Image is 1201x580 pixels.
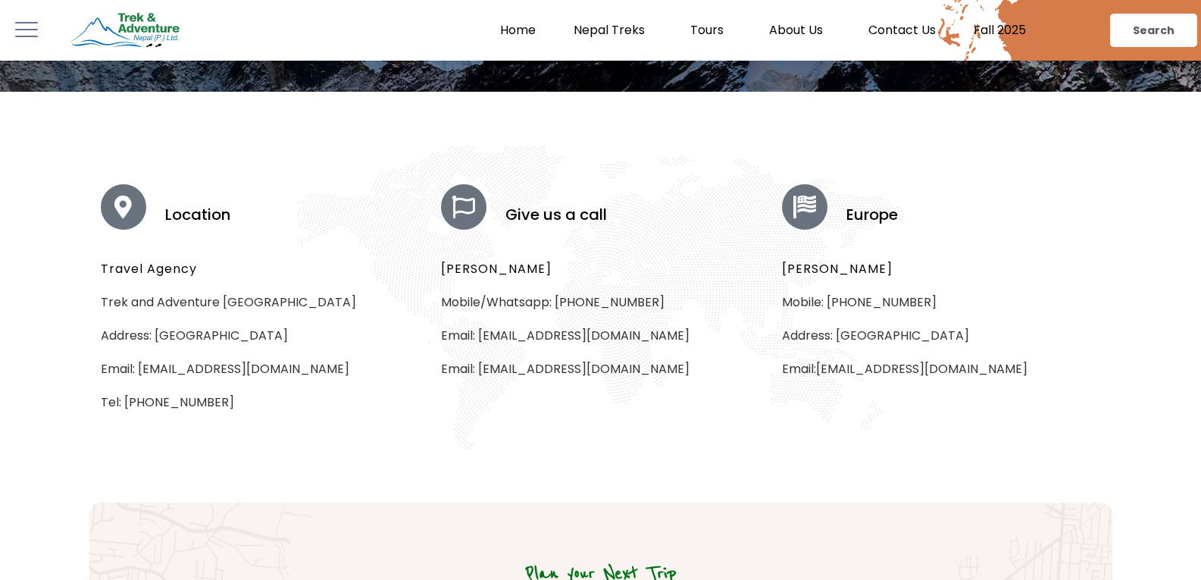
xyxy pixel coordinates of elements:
[1110,14,1197,47] a: Search
[955,23,1045,38] a: Fall 2025
[441,260,759,278] h5: [PERSON_NAME]
[101,360,419,378] p: Email: [EMAIL_ADDRESS][DOMAIN_NAME]
[849,23,955,38] a: Contact Us
[846,204,898,225] span: Europe
[441,360,759,378] p: Email: [EMAIL_ADDRESS][DOMAIN_NAME]
[750,23,849,38] a: About Us
[101,293,419,312] p: Trek and Adventure [GEOGRAPHIC_DATA]
[101,260,419,278] h5: Travel Agency
[782,327,1100,345] p: Address: [GEOGRAPHIC_DATA]
[101,393,419,412] p: Tel: [PHONE_NUMBER]
[68,10,182,52] img: Trek & Adventure Nepal
[481,23,555,38] a: Home
[671,23,750,38] a: Tours
[165,204,230,225] span: Location
[204,23,1045,38] nav: Menu
[505,204,607,225] span: Give us a call
[782,360,1100,378] p: Email:[EMAIL_ADDRESS][DOMAIN_NAME]
[441,293,759,312] p: Mobile/Whatsapp: [PHONE_NUMBER]
[441,327,759,345] p: Email: [EMAIL_ADDRESS][DOMAIN_NAME]
[782,260,1100,278] h5: [PERSON_NAME]
[555,23,671,38] a: Nepal Treks
[1133,25,1174,36] span: Search
[782,293,1100,312] p: Mobile: [PHONE_NUMBER]
[101,327,419,345] p: Address: [GEOGRAPHIC_DATA]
